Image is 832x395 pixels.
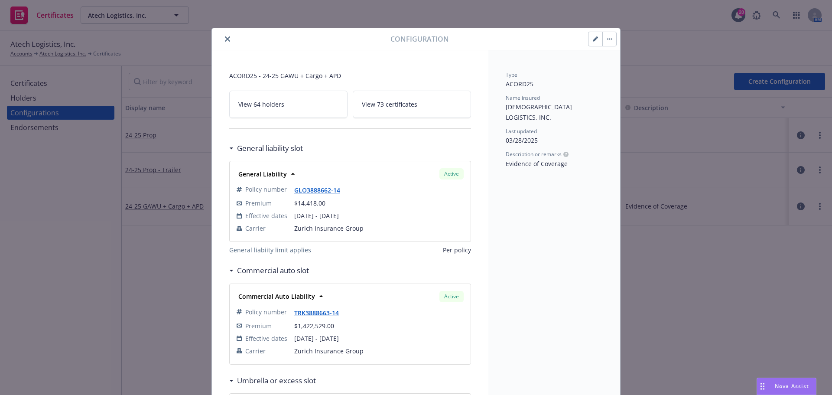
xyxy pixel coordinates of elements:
[245,334,287,343] span: Effective dates
[294,322,334,330] span: $1,422,529.00
[222,34,233,44] button: close
[238,170,287,178] strong: General Liability
[506,94,540,101] span: Name insured
[506,160,568,168] span: Evidence of Coverage
[757,378,768,395] div: Drag to move
[245,224,266,233] span: Carrier
[506,127,537,135] span: Last updated
[443,293,460,300] span: Active
[362,100,417,109] span: View 73 certificates
[775,382,809,390] span: Nova Assist
[229,71,471,80] span: ACORD25 - 24-25 GAWU + Cargo + APD
[506,71,517,78] span: Type
[294,308,346,317] span: TRK3888663-14
[245,307,287,317] span: Policy number
[294,211,464,220] span: [DATE] - [DATE]
[237,265,309,276] h3: Commercial auto slot
[294,334,464,343] span: [DATE] - [DATE]
[294,346,464,356] span: Zurich Insurance Group
[294,224,464,233] span: Zurich Insurance Group
[294,199,325,207] span: $14,418.00
[229,91,348,118] a: View 64 holders
[443,170,460,178] span: Active
[229,245,311,255] span: General liabiity limit applies
[506,150,562,158] span: Description or remarks
[229,265,309,276] div: Commercial auto slot
[229,375,316,386] div: Umbrella or excess slot
[506,136,538,144] span: 03/28/2025
[294,186,347,194] a: GLO3888662-14
[757,378,816,395] button: Nova Assist
[294,309,346,317] a: TRK3888663-14
[238,292,315,300] strong: Commercial Auto Liability
[237,143,303,154] h3: General liability slot
[245,199,272,208] span: Premium
[245,346,266,356] span: Carrier
[245,321,272,330] span: Premium
[245,185,287,194] span: Policy number
[443,245,471,255] span: Per policy
[294,185,347,195] span: GLO3888662-14
[245,211,287,220] span: Effective dates
[390,34,449,44] span: Configuration
[506,80,533,88] span: ACORD25
[229,143,303,154] div: General liability slot
[353,91,471,118] a: View 73 certificates
[237,375,316,386] h3: Umbrella or excess slot
[506,103,574,121] span: [DEMOGRAPHIC_DATA] LOGISTICS, INC.
[238,100,284,109] span: View 64 holders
